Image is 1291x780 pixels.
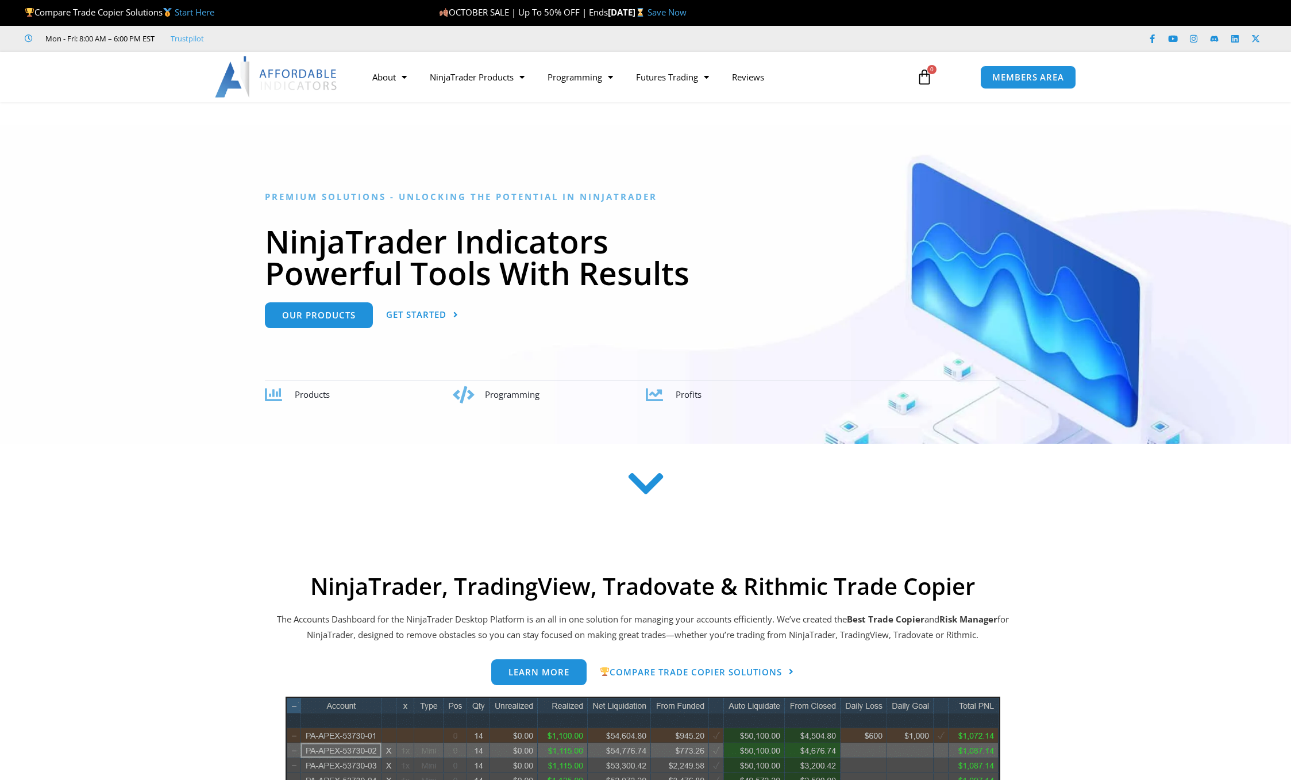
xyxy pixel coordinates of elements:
img: 🥇 [163,8,172,17]
a: Start Here [175,6,214,18]
span: Compare Trade Copier Solutions [25,6,214,18]
h2: NinjaTrader, TradingView, Tradovate & Rithmic Trade Copier [275,572,1011,600]
span: Profits [676,389,702,400]
span: 0 [927,65,937,74]
a: About [361,64,418,90]
span: Mon - Fri: 8:00 AM – 6:00 PM EST [43,32,155,45]
h6: Premium Solutions - Unlocking the Potential in NinjaTrader [265,191,1026,202]
a: Save Now [648,6,687,18]
img: 🏆 [600,667,609,676]
span: Get Started [386,310,446,319]
img: 🍂 [440,8,448,17]
img: ⌛ [636,8,645,17]
a: Futures Trading [625,64,720,90]
span: MEMBERS AREA [992,73,1064,82]
h1: NinjaTrader Indicators Powerful Tools With Results [265,225,1026,289]
a: 🏆Compare Trade Copier Solutions [600,659,794,686]
nav: Menu [361,64,903,90]
span: Programming [485,389,539,400]
img: LogoAI | Affordable Indicators – NinjaTrader [215,56,338,98]
a: NinjaTrader Products [418,64,536,90]
a: 0 [899,60,950,94]
span: OCTOBER SALE | Up To 50% OFF | Ends [439,6,608,18]
p: The Accounts Dashboard for the NinjaTrader Desktop Platform is an all in one solution for managin... [275,612,1011,644]
a: Trustpilot [171,32,204,45]
span: Our Products [282,311,356,320]
a: MEMBERS AREA [980,66,1076,89]
img: 🏆 [25,8,34,17]
a: Get Started [386,302,458,328]
strong: Risk Manager [939,613,997,625]
a: Our Products [265,302,373,328]
a: Programming [536,64,625,90]
span: Compare Trade Copier Solutions [600,667,782,677]
a: Reviews [720,64,776,90]
span: Learn more [508,668,569,677]
span: Products [295,389,330,400]
b: Best Trade Copier [847,613,924,625]
a: Learn more [491,659,587,685]
strong: [DATE] [608,6,648,18]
